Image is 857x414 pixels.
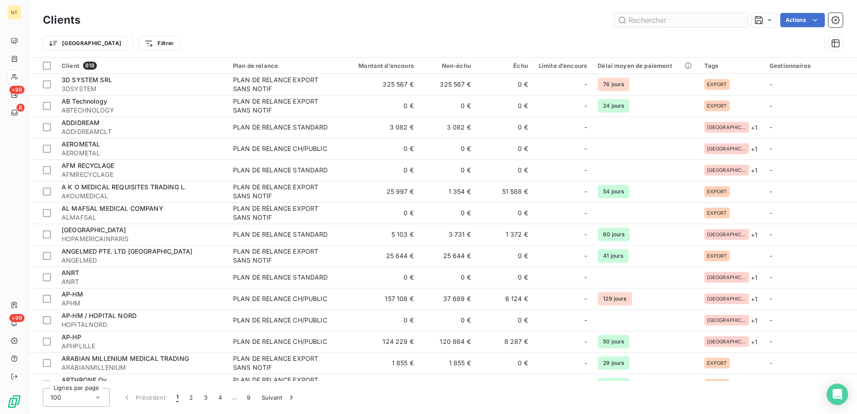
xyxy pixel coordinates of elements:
[751,294,757,304] span: + 1
[780,13,825,27] button: Actions
[770,295,772,302] span: -
[770,62,852,69] div: Gestionnaires
[9,86,25,94] span: +99
[584,251,587,260] span: -
[584,273,587,282] span: -
[707,232,746,237] span: [GEOGRAPHIC_DATA]
[62,106,222,115] span: ABTECHNOLOGY
[707,82,727,87] span: EXPORT
[419,245,476,267] td: 25 644 €
[751,273,757,282] span: + 1
[476,374,533,395] td: 0 €
[476,74,533,95] td: 0 €
[707,360,727,366] span: EXPORT
[770,273,772,281] span: -
[342,95,419,117] td: 0 €
[233,183,337,201] div: PLAN DE RELANCE EXPORT SANS NOTIF
[419,117,476,138] td: 3 082 €
[419,267,476,288] td: 0 €
[751,337,757,347] span: + 1
[707,318,746,323] span: [GEOGRAPHIC_DATA]
[62,333,81,341] span: AP-HP
[342,288,419,309] td: 157 108 €
[62,205,163,212] span: AL MAFSAL MEDICAL COMPANY
[419,224,476,245] td: 3 731 €
[598,335,629,348] span: 50 jours
[62,269,79,276] span: ANRT
[233,294,327,303] div: PLAN DE RELANCE CH/PUBLIC
[584,294,587,303] span: -
[598,378,630,391] span: 60 jours
[476,95,533,117] td: 0 €
[62,376,107,384] span: ARTHRONE Oy
[342,117,419,138] td: 3 082 €
[62,97,107,105] span: AB Technology
[233,354,337,372] div: PLAN DE RELANCE EXPORT SANS NOTIF
[62,213,222,222] span: ALMAFSAL
[233,273,328,282] div: PLAN DE RELANCE STANDARD
[419,138,476,159] td: 0 €
[707,125,746,130] span: [GEOGRAPHIC_DATA]
[770,252,772,259] span: -
[584,80,587,89] span: -
[707,210,727,216] span: EXPORT
[62,192,222,201] span: AKOUMEDICAL
[751,166,757,175] span: + 1
[584,166,587,175] span: -
[256,388,301,407] button: Suivant
[233,166,328,175] div: PLAN DE RELANCE STANDARD
[419,331,476,352] td: 120 864 €
[9,314,25,322] span: +99
[419,74,476,95] td: 325 567 €
[342,224,419,245] td: 5 103 €
[476,181,533,202] td: 51 588 €
[227,390,241,405] span: …
[62,363,222,372] span: ARABIANMILLENIUM
[62,62,79,69] span: Client
[62,342,222,351] span: APHPLILLE
[584,380,587,389] span: -
[476,224,533,245] td: 1 372 €
[233,376,337,393] div: PLAN DE RELANCE EXPORT SANS NOTIF
[598,228,630,241] span: 60 jours
[424,62,471,69] div: Non-échu
[342,331,419,352] td: 124 229 €
[770,102,772,109] span: -
[476,245,533,267] td: 0 €
[707,167,746,173] span: [GEOGRAPHIC_DATA]
[43,12,80,28] h3: Clients
[62,320,222,329] span: HOPITALNORD
[342,267,419,288] td: 0 €
[751,144,757,154] span: + 1
[704,62,759,69] div: Tags
[584,337,587,346] span: -
[707,103,727,109] span: EXPORT
[342,159,419,181] td: 0 €
[584,209,587,217] span: -
[751,316,757,325] span: + 1
[117,388,171,407] button: Précédent
[476,331,533,352] td: 8 287 €
[62,140,100,148] span: AEROMETAL
[62,312,137,319] span: AP-HM / HOPITAL NORD
[770,359,772,367] span: -
[62,234,222,243] span: HOPAMERICAINPARIS
[614,13,748,27] input: Rechercher
[233,62,337,69] div: Plan de relance
[43,36,127,50] button: [GEOGRAPHIC_DATA]
[419,374,476,395] td: 13 788 €
[62,277,222,286] span: ANRT
[233,123,328,132] div: PLAN DE RELANCE STANDARD
[199,388,213,407] button: 3
[62,183,186,191] span: A K O MEDICAL REQUISITES TRADING L.
[7,394,21,409] img: Logo LeanPay
[584,144,587,153] span: -
[476,267,533,288] td: 0 €
[584,101,587,110] span: -
[138,36,179,50] button: Filtrer
[770,123,772,131] span: -
[62,127,222,136] span: ADDIDREAMCLT
[62,247,192,255] span: ANGELMED PTE. LTD [GEOGRAPHIC_DATA]
[233,230,328,239] div: PLAN DE RELANCE STANDARD
[770,166,772,174] span: -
